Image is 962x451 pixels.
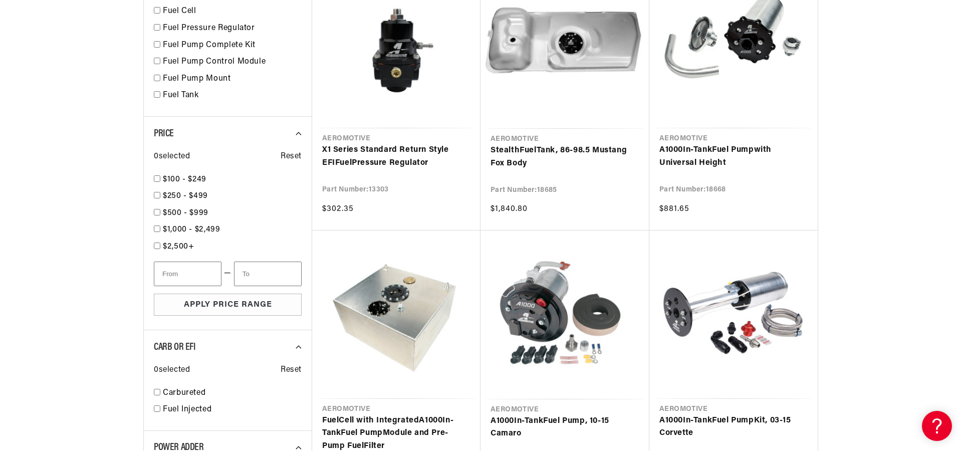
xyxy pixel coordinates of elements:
a: A1000In-TankFuel Pumpwith Universal Height [659,144,808,169]
a: Fuel Pump Mount [163,73,302,86]
span: $100 - $249 [163,175,206,183]
span: $2,500+ [163,243,194,251]
span: $1,000 - $2,499 [163,225,220,234]
span: Price [154,129,174,139]
span: $250 - $499 [163,192,208,200]
a: Fuel Cell [163,5,302,18]
a: Fuel Injected [163,403,302,416]
a: Fuel Pump Complete Kit [163,39,302,52]
a: A1000In-TankFuel Pump, 10-15 Camaro [491,415,639,440]
span: CARB or EFI [154,342,196,352]
button: Apply Price Range [154,294,302,316]
span: 0 selected [154,364,190,377]
a: Fuel Pressure Regulator [163,22,302,35]
span: 0 selected [154,150,190,163]
span: Reset [281,150,302,163]
span: Reset [281,364,302,377]
a: Carbureted [163,387,302,400]
span: $500 - $999 [163,209,208,217]
a: A1000In-TankFuel PumpKit, 03-15 Corvette [659,414,808,440]
a: Fuel Pump Control Module [163,56,302,69]
a: X1 Series Standard Return Style EFIFuelPressure Regulator [322,144,470,169]
input: From [154,262,221,286]
a: Fuel Tank [163,89,302,102]
a: StealthFuelTank, 86-98.5 Mustang Fox Body [491,144,639,170]
input: To [234,262,302,286]
span: — [224,267,231,280]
